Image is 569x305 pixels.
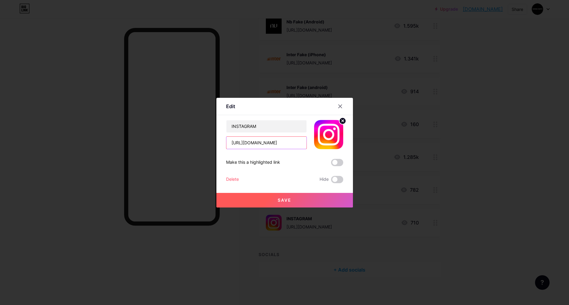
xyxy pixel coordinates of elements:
[226,176,239,183] div: Delete
[320,176,329,183] span: Hide
[226,137,307,149] input: URL
[216,193,353,207] button: Save
[278,197,291,203] span: Save
[314,120,343,149] img: link_thumbnail
[226,103,235,110] div: Edit
[226,159,280,166] div: Make this a highlighted link
[226,120,307,132] input: Title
